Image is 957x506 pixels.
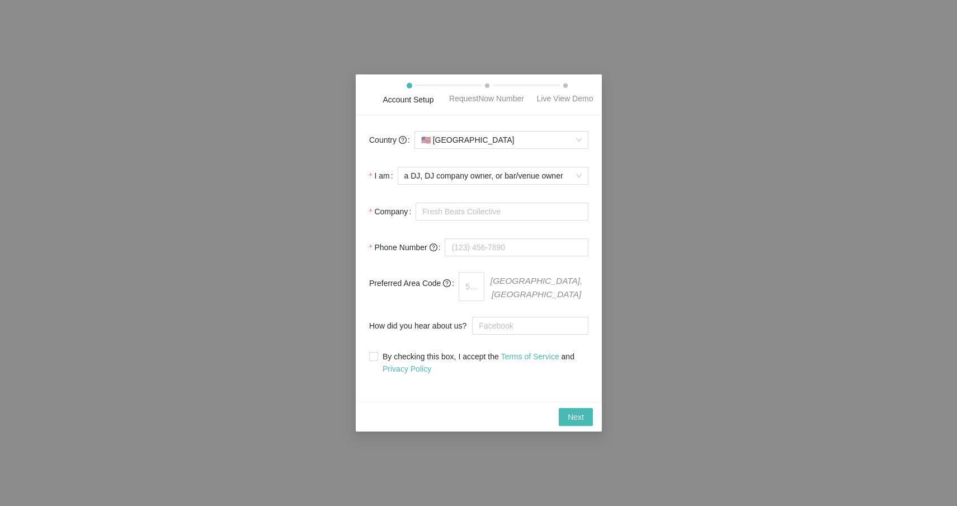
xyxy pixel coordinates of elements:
[459,272,484,301] input: 510
[374,241,437,254] span: Phone Number
[369,134,407,146] span: Country
[369,277,451,289] span: Preferred Area Code
[445,238,588,256] input: (123) 456-7890
[378,350,588,375] span: By checking this box, I accept the and
[449,92,524,105] div: RequestNow Number
[484,272,588,301] span: [GEOGRAPHIC_DATA], [GEOGRAPHIC_DATA]
[369,165,398,187] label: I am
[443,279,451,287] span: question-circle
[472,317,588,335] input: How did you hear about us?
[568,411,584,423] span: Next
[369,200,416,223] label: Company
[383,364,431,373] a: Privacy Policy
[383,93,433,106] div: Account Setup
[501,352,559,361] a: Terms of Service
[429,243,437,251] span: question-circle
[536,92,593,105] div: Live View Demo
[416,203,588,221] input: Company
[421,132,581,148] span: [GEOGRAPHIC_DATA]
[369,315,472,337] label: How did you hear about us?
[421,135,430,144] span: 🇺🇸
[404,167,581,184] span: a DJ, DJ company owner, or bar/venue owner
[559,408,593,426] button: Next
[398,136,406,144] span: question-circle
